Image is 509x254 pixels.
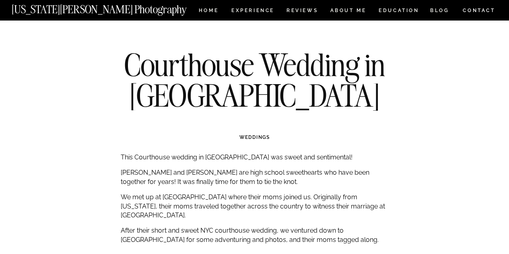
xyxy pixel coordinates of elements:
[462,6,496,15] a: CONTACT
[430,8,449,15] a: BLOG
[121,226,389,244] p: After their short and sweet NYC courthouse wedding, we ventured down to [GEOGRAPHIC_DATA] for som...
[330,8,367,15] a: ABOUT ME
[121,168,389,186] p: [PERSON_NAME] and [PERSON_NAME] are high school sweethearts who have been together for years! It ...
[12,4,214,11] a: [US_STATE][PERSON_NAME] Photography
[231,8,274,15] a: Experience
[109,50,401,110] h1: Courthouse Wedding in [GEOGRAPHIC_DATA]
[378,8,420,15] a: EDUCATION
[239,134,270,140] a: WEDDINGS
[197,8,220,15] a: HOME
[121,193,389,220] p: We met up at [GEOGRAPHIC_DATA] where their moms joined us. Originally from [US_STATE], their moms...
[121,153,389,162] p: This Courthouse wedding in [GEOGRAPHIC_DATA] was sweet and sentimental!
[286,8,317,15] a: REVIEWS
